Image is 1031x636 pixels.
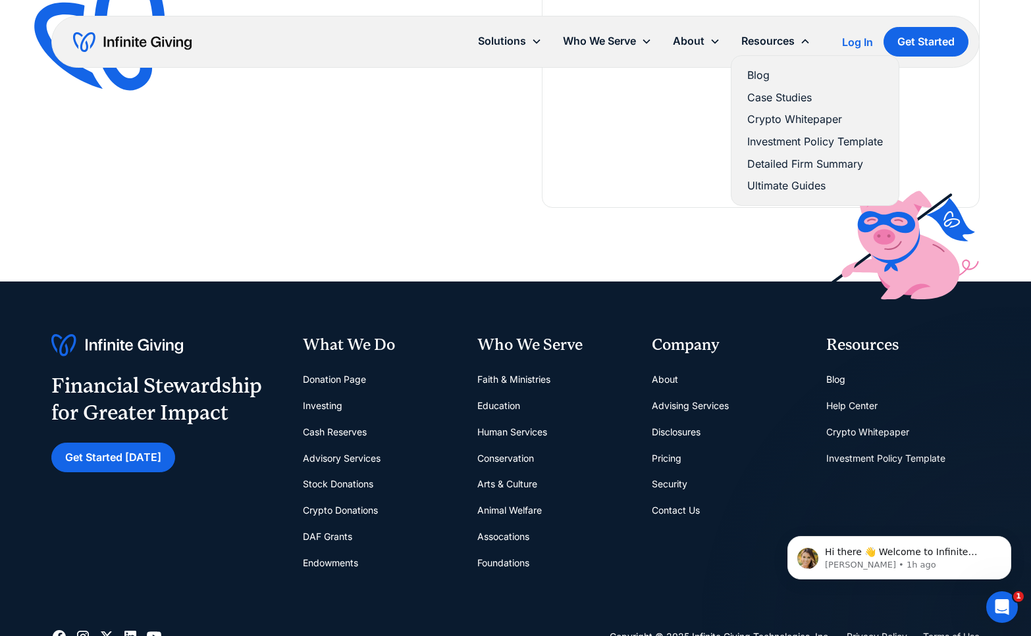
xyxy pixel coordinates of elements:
a: Disclosures [652,419,701,445]
div: Resources [741,32,795,50]
div: Solutions [467,27,552,55]
div: About [673,32,704,50]
div: Solutions [478,32,526,50]
a: Assocations [477,524,529,550]
a: Investment Policy Template [747,133,883,151]
a: Ultimate Guides [747,177,883,195]
a: Pricing [652,445,681,472]
a: Stock Donations [303,471,373,497]
a: Conservation [477,445,534,472]
div: Resources [731,27,821,55]
a: Security [652,471,687,497]
a: Arts & Culture [477,471,537,497]
div: About [662,27,731,55]
a: Help Center [826,393,878,419]
a: Investing [303,393,342,419]
a: Get Started [884,27,968,57]
a: home [73,32,192,53]
iframe: Intercom live chat [986,591,1018,623]
div: Financial Stewardship for Greater Impact [51,372,262,427]
a: Crypto Whitepaper [747,110,883,128]
a: Animal Welfare [477,497,542,524]
a: Case Studies [747,89,883,107]
iframe: Intercom notifications message [768,508,1031,600]
a: Get Started [DATE] [51,443,175,472]
nav: Resources [731,55,899,206]
div: Who We Serve [477,334,631,356]
a: Faith & Ministries [477,366,550,393]
a: Donation Page [303,366,366,393]
div: Company [652,334,805,356]
a: Crypto Donations [303,497,378,524]
a: Cash Reserves [303,419,367,445]
a: Education [477,393,520,419]
a: Blog [826,366,845,393]
a: Log In [842,34,873,50]
a: Foundations [477,550,529,576]
div: Who We Serve [563,32,636,50]
a: Detailed Firm Summary [747,155,883,173]
a: Blog [747,66,883,84]
div: Who We Serve [552,27,662,55]
a: Contact Us [652,497,700,524]
div: Resources [826,334,980,356]
a: Investment Policy Template [826,445,945,472]
a: Endowments [303,550,358,576]
a: Advising Services [652,393,729,419]
div: What We Do [303,334,456,356]
span: 1 [1013,591,1024,602]
a: Advisory Services [303,445,381,472]
a: Human Services [477,419,547,445]
a: About [652,366,678,393]
div: Log In [842,37,873,47]
a: Crypto Whitepaper [826,419,909,445]
a: DAF Grants [303,524,352,550]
